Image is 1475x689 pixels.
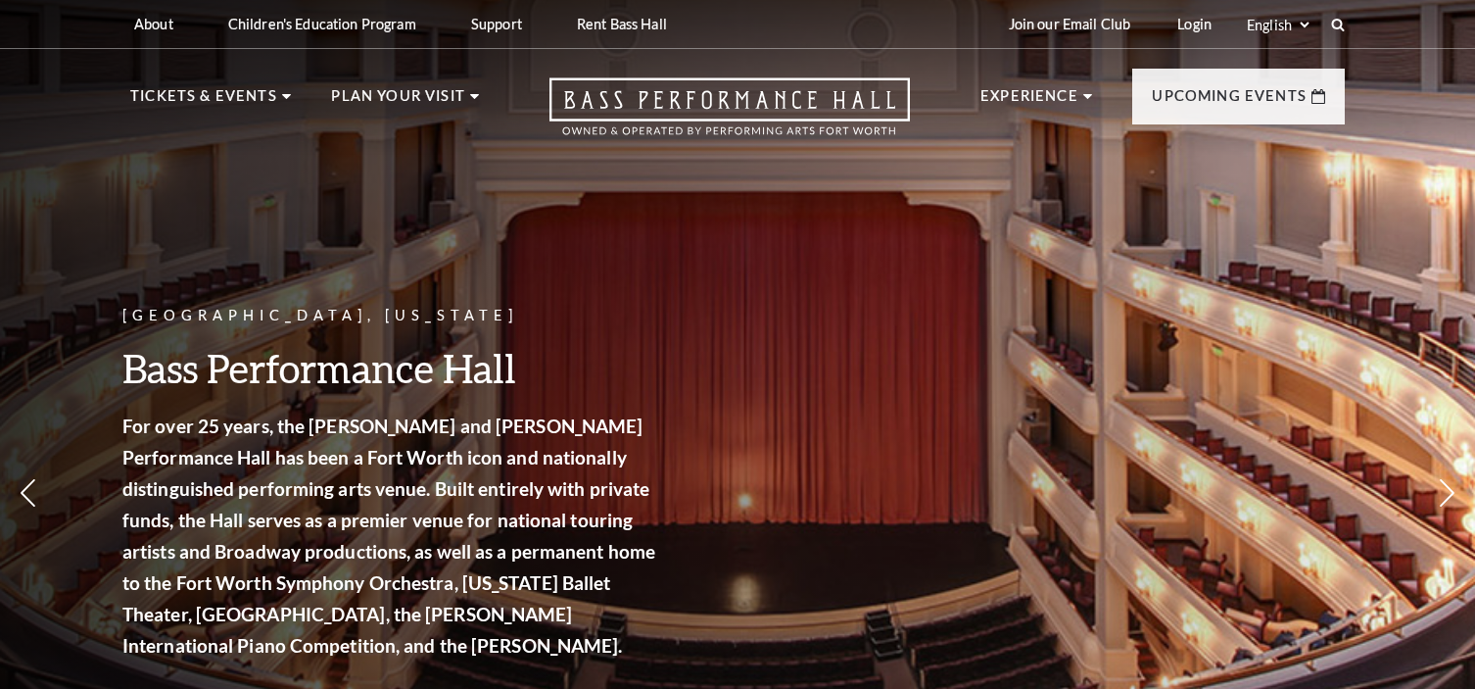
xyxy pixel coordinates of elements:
[577,16,667,32] p: Rent Bass Hall
[331,84,465,120] p: Plan Your Visit
[228,16,416,32] p: Children's Education Program
[122,343,661,393] h3: Bass Performance Hall
[130,84,277,120] p: Tickets & Events
[122,415,655,657] strong: For over 25 years, the [PERSON_NAME] and [PERSON_NAME] Performance Hall has been a Fort Worth ico...
[1152,84,1307,120] p: Upcoming Events
[980,84,1078,120] p: Experience
[471,16,522,32] p: Support
[122,304,661,328] p: [GEOGRAPHIC_DATA], [US_STATE]
[1243,16,1312,34] select: Select:
[134,16,173,32] p: About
